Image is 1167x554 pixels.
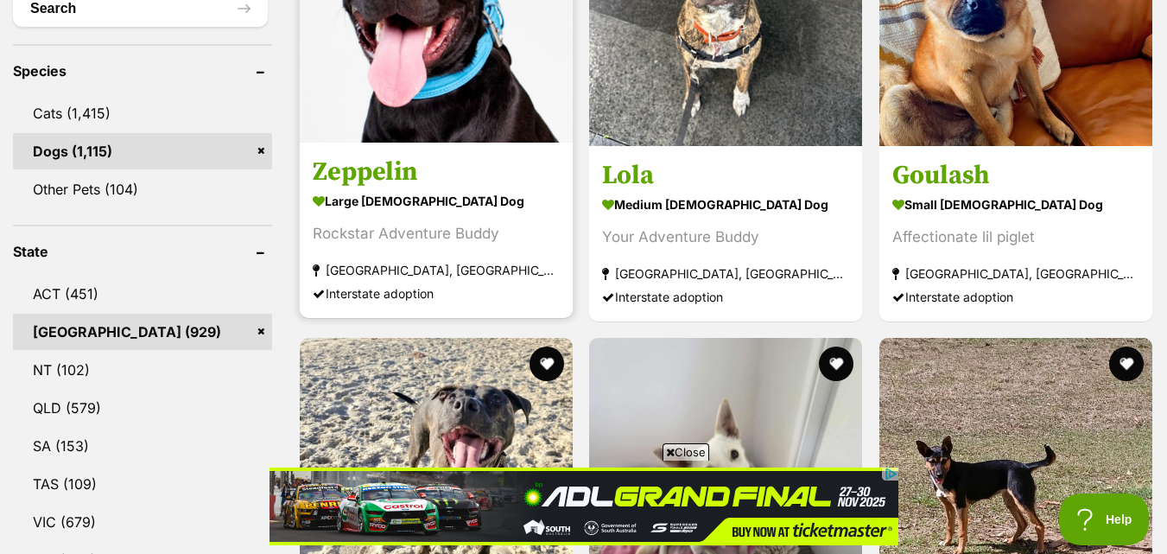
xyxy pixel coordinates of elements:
[313,222,560,245] div: Rockstar Adventure Buddy
[602,262,849,285] strong: [GEOGRAPHIC_DATA], [GEOGRAPHIC_DATA]
[300,143,573,318] a: Zeppelin large [DEMOGRAPHIC_DATA] Dog Rockstar Adventure Buddy [GEOGRAPHIC_DATA], [GEOGRAPHIC_DAT...
[13,63,272,79] header: Species
[892,285,1139,309] div: Interstate adoption
[892,159,1139,192] h3: Goulash
[602,226,849,249] div: Your Adventure Buddy
[13,244,272,259] header: State
[13,504,272,540] a: VIC (679)
[13,133,272,169] a: Dogs (1,115)
[663,443,709,461] span: Close
[820,347,854,381] button: favourite
[13,428,272,464] a: SA (153)
[892,262,1139,285] strong: [GEOGRAPHIC_DATA], [GEOGRAPHIC_DATA]
[270,468,898,545] iframe: Advertisement
[13,466,272,502] a: TAS (109)
[530,347,564,381] button: favourite
[313,188,560,213] strong: large [DEMOGRAPHIC_DATA] Dog
[13,390,272,426] a: QLD (579)
[13,314,272,350] a: [GEOGRAPHIC_DATA] (929)
[13,276,272,312] a: ACT (451)
[589,146,862,322] a: Lola medium [DEMOGRAPHIC_DATA] Dog Your Adventure Buddy [GEOGRAPHIC_DATA], [GEOGRAPHIC_DATA] Inte...
[1059,494,1150,545] iframe: Help Scout Beacon - Open
[879,146,1152,322] a: Goulash small [DEMOGRAPHIC_DATA] Dog Affectionate lil piglet [GEOGRAPHIC_DATA], [GEOGRAPHIC_DATA]...
[13,95,272,131] a: Cats (1,415)
[892,226,1139,249] div: Affectionate lil piglet
[602,159,849,192] h3: Lola
[313,156,560,188] h3: Zeppelin
[13,171,272,207] a: Other Pets (104)
[602,192,849,217] strong: medium [DEMOGRAPHIC_DATA] Dog
[1109,347,1144,381] button: favourite
[313,258,560,282] strong: [GEOGRAPHIC_DATA], [GEOGRAPHIC_DATA]
[313,282,560,305] div: Interstate adoption
[13,352,272,388] a: NT (102)
[602,285,849,309] div: Interstate adoption
[892,192,1139,217] strong: small [DEMOGRAPHIC_DATA] Dog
